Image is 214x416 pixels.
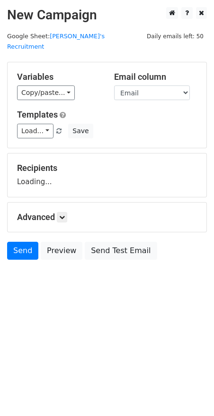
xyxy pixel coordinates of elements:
a: [PERSON_NAME]'s Recruitment [7,33,105,51]
h5: Advanced [17,212,197,222]
a: Preview [41,242,82,260]
button: Save [68,124,93,138]
h2: New Campaign [7,7,207,23]
a: Send Test Email [85,242,157,260]
h5: Recipients [17,163,197,173]
a: Copy/paste... [17,85,75,100]
a: Load... [17,124,53,138]
a: Daily emails left: 50 [143,33,207,40]
a: Send [7,242,38,260]
h5: Variables [17,72,100,82]
span: Daily emails left: 50 [143,31,207,42]
a: Templates [17,110,58,119]
div: Loading... [17,163,197,187]
small: Google Sheet: [7,33,105,51]
h5: Email column [114,72,197,82]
